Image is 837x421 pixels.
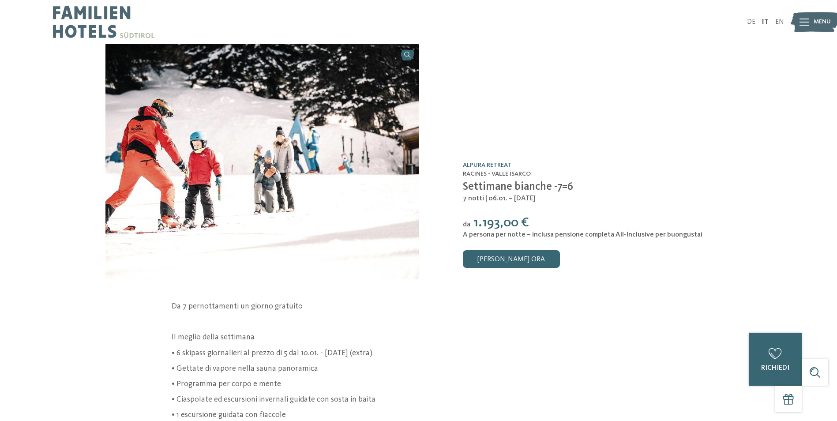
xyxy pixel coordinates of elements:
[105,44,419,279] img: Settimane bianche -7=6
[749,333,802,386] a: richiedi
[172,410,666,421] p: • 1 escursione guidata con fiaccole
[463,195,484,202] span: 7 notti
[463,171,531,177] span: Racines - Valle Isarco
[761,365,789,372] span: richiedi
[485,195,536,202] span: | 06.01. – [DATE]
[172,301,666,312] p: Da 7 pernottamenti un giorno gratuito
[473,216,529,229] span: 1.193,00 €
[814,18,831,26] span: Menu
[172,332,666,343] p: Il meglio della settimana
[172,394,666,405] p: • Ciaspolate ed escursioni invernali guidate con sosta in baita
[172,348,666,359] p: • 6 skipass giornalieri al prezzo di 5 dal 10.01. - [DATE] (extra)
[463,181,573,192] span: Settimane bianche -7=6
[463,221,470,228] span: da
[775,19,784,26] a: EN
[172,363,666,374] p: • Gettate di vapore nella sauna panoramica
[463,162,511,168] a: Alpura Retreat
[463,250,560,268] a: [PERSON_NAME] ora
[172,379,666,390] p: • Programma per corpo e mente
[747,19,755,26] a: DE
[762,19,769,26] a: IT
[463,231,702,238] span: A persona per notte – inclusa pensione completa All-Inclusive per buongustai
